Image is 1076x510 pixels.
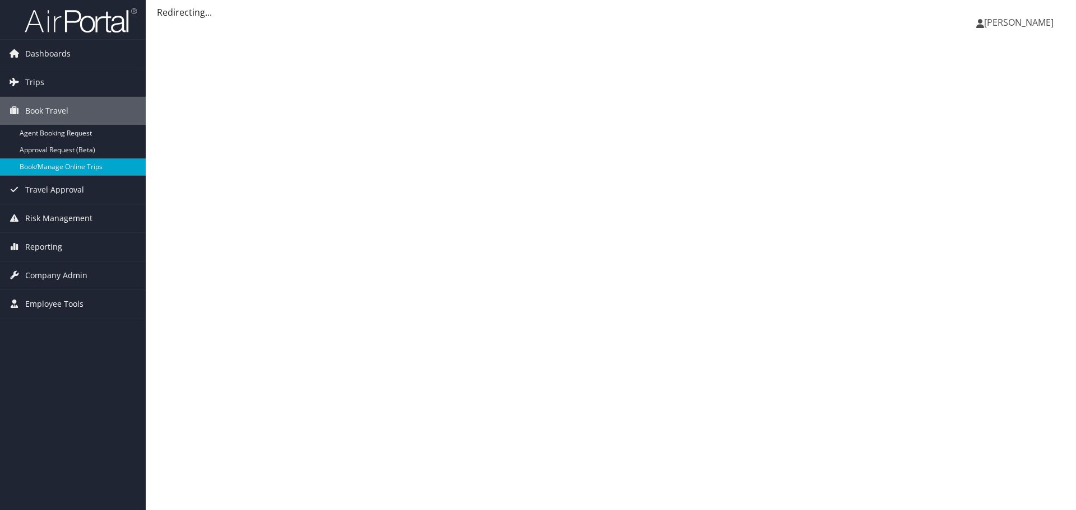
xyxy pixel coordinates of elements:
[25,261,87,289] span: Company Admin
[25,176,84,204] span: Travel Approval
[984,16,1054,29] span: [PERSON_NAME]
[157,6,1065,19] div: Redirecting...
[25,204,92,232] span: Risk Management
[25,233,62,261] span: Reporting
[25,40,71,68] span: Dashboards
[25,68,44,96] span: Trips
[25,290,84,318] span: Employee Tools
[25,7,137,34] img: airportal-logo.png
[976,6,1065,39] a: [PERSON_NAME]
[25,97,68,125] span: Book Travel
